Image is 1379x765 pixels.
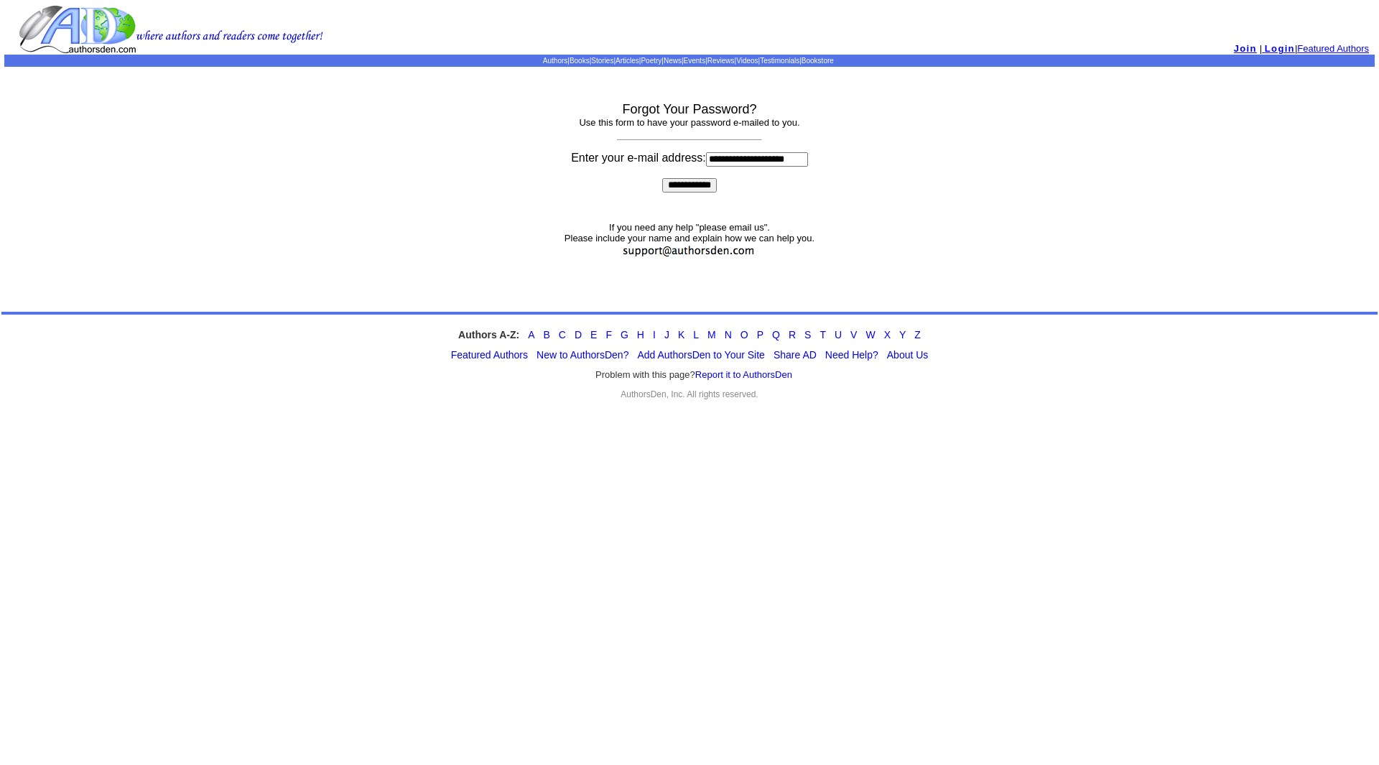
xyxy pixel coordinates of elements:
a: L [693,329,699,340]
a: J [664,329,669,340]
a: F [605,329,612,340]
a: R [789,329,796,340]
a: Need Help? [825,349,878,361]
a: Authors [543,57,567,65]
a: P [757,329,763,340]
a: Y [899,329,906,340]
a: Featured Authors [451,349,528,361]
font: Problem with this page? [595,369,792,381]
font: | | [1260,43,1369,54]
a: Articles [616,57,639,65]
font: Use this form to have your password e-mailed to you. [579,117,799,128]
a: U [835,329,842,340]
a: N [725,329,732,340]
strong: Authors A-Z: [458,329,519,340]
img: support.jpg [618,244,761,259]
span: Login [1265,43,1295,54]
a: New to AuthorsDen? [537,349,628,361]
a: V [850,329,857,340]
a: K [678,329,684,340]
a: A [528,329,534,340]
a: Login [1262,43,1295,54]
a: D [575,329,582,340]
a: I [653,329,656,340]
a: E [590,329,597,340]
font: If you need any help "please email us". Please include your name and explain how we can help you. [565,222,814,261]
a: Reviews [707,57,735,65]
p: | | | | | | | | | | [4,57,1375,65]
div: AuthorsDen, Inc. All rights reserved. [1,389,1378,399]
a: Z [914,329,921,340]
a: Join [1234,43,1257,54]
a: H [637,329,644,340]
a: S [804,329,811,340]
a: Report it to AuthorsDen [695,369,792,380]
a: Stories [591,57,613,65]
a: X [884,329,891,340]
a: About Us [887,349,929,361]
a: Poetry [641,57,661,65]
a: C [559,329,566,340]
img: logo.gif [19,4,323,55]
a: B [543,329,549,340]
font: Forgot Your Password? [622,102,756,116]
a: T [819,329,826,340]
a: Events [684,57,706,65]
a: O [740,329,748,340]
font: Enter your e-mail address: [571,152,808,164]
a: Books [570,57,590,65]
a: W [865,329,875,340]
a: News [664,57,682,65]
a: M [707,329,716,340]
a: Q [772,329,780,340]
a: Share AD [774,349,817,361]
a: Add AuthorsDen to Your Site [637,349,764,361]
a: Videos [736,57,758,65]
a: Bookstore [802,57,834,65]
a: G [621,329,628,340]
a: Testimonials [760,57,799,65]
a: Featured Authors [1297,43,1369,54]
